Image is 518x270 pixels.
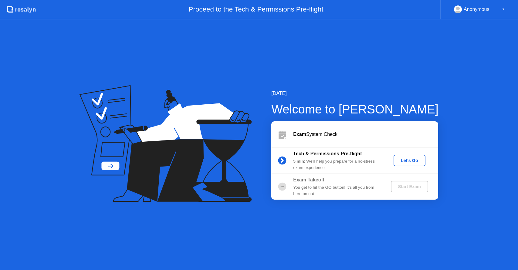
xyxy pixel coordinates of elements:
div: Anonymous [464,5,489,13]
b: Exam Takeoff [293,177,324,182]
b: Tech & Permissions Pre-flight [293,151,362,156]
div: : We’ll help you prepare for a no-stress exam experience [293,158,381,171]
div: System Check [293,131,438,138]
div: [DATE] [271,90,438,97]
button: Let's Go [394,155,425,166]
div: Start Exam [393,184,426,189]
div: ▼ [502,5,505,13]
div: Let's Go [396,158,423,163]
div: You get to hit the GO button! It’s all you from here on out [293,184,381,197]
button: Start Exam [391,181,428,192]
b: Exam [293,132,306,137]
div: Welcome to [PERSON_NAME] [271,100,438,118]
b: 5 min [293,159,304,164]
